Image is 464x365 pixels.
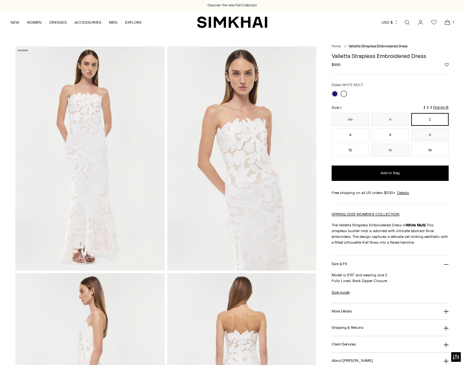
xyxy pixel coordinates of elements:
[125,15,142,29] a: EXPLORE
[397,190,409,196] a: Details
[414,16,427,29] a: Go to the account page
[441,16,454,29] a: Open cart modal
[332,326,364,330] h3: Shipping & Returns
[332,113,369,126] button: 00
[197,16,267,28] a: SIMKHAI
[401,16,413,29] a: Open search modal
[332,309,352,313] h3: More Details
[411,144,449,157] button: 14
[332,53,449,59] h1: Valletta Strapless Embroidered Dress
[332,212,399,216] a: SPRING 2025 WOMEN'S COLLECTION
[451,19,456,25] span: 1
[332,320,449,336] button: Shipping & Returns
[208,3,257,8] a: Discover the new Fall Collection
[411,113,449,126] button: 2
[372,113,409,126] button: 0
[332,262,347,266] h3: Size & Fit
[11,15,19,29] a: NEW
[445,63,449,67] button: Add to Wishlist
[428,16,440,29] a: Wishlist
[406,223,427,227] strong: White Multi.
[381,15,398,29] button: USD $
[372,144,409,157] button: 12
[381,170,400,176] span: Add to Bag
[332,166,449,181] button: Add to Bag
[332,359,373,363] h3: About [PERSON_NAME]
[167,46,317,271] img: Valletta Strapless Embroidered Dress
[332,256,449,272] button: Size & Fit
[27,15,42,29] a: WOMEN
[332,190,449,196] div: Free shipping on all US orders $200+
[411,128,449,141] button: 8
[332,62,341,68] span: $995
[332,336,449,353] button: Client Services
[109,15,117,29] a: MEN
[432,335,458,359] iframe: Gorgias live chat messenger
[344,44,346,49] div: /
[332,144,369,157] button: 10
[372,128,409,141] button: 6
[332,82,363,88] label: Color:
[49,15,67,29] a: DRESSES
[15,46,165,271] img: Valletta Strapless Embroidered Dress
[332,44,341,48] a: Home
[332,342,356,346] h3: Client Services
[332,289,350,295] a: Size guide
[340,106,342,110] span: 2
[349,44,407,48] span: Valletta Strapless Embroidered Dress
[332,105,342,111] label: Size:
[332,303,449,320] button: More Details
[332,272,449,284] p: Model is 5'10" and wearing size 2 Fully Lined, Back Zipper Closure
[342,83,363,87] span: WHITE MULTI
[332,44,449,49] nav: breadcrumbs
[75,15,101,29] a: ACCESSORIES
[332,222,449,245] p: The Valletta Strapless Embroidered Dress in This strapless bustier midi is adorned with intricate...
[332,128,369,141] button: 4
